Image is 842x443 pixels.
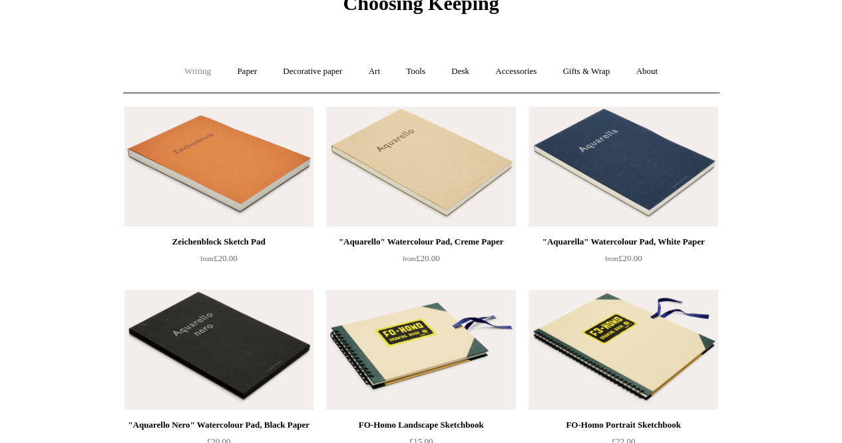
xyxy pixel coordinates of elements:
[200,255,214,262] span: from
[528,290,718,410] img: FO-Homo Portrait Sketchbook
[403,253,440,263] span: £20.00
[326,234,515,288] a: "Aquarello" Watercolour Pad, Creme Paper from£20.00
[326,107,515,226] img: "Aquarello" Watercolour Pad, Creme Paper
[403,255,416,262] span: from
[124,107,314,226] img: Zeichenblock Sketch Pad
[483,54,548,89] a: Accessories
[225,54,269,89] a: Paper
[329,234,512,250] div: "Aquarello" Watercolour Pad, Creme Paper
[528,107,718,226] a: "Aquarella" Watercolour Pad, White Paper "Aquarella" Watercolour Pad, White Paper
[532,234,714,250] div: "Aquarella" Watercolour Pad, White Paper
[528,234,718,288] a: "Aquarella" Watercolour Pad, White Paper from£20.00
[124,107,314,226] a: Zeichenblock Sketch Pad Zeichenblock Sketch Pad
[343,3,499,12] a: Choosing Keeping
[528,107,718,226] img: "Aquarella" Watercolour Pad, White Paper
[200,253,238,263] span: £20.00
[124,290,314,410] img: "Aquarello Nero" Watercolour Pad, Black Paper
[394,54,437,89] a: Tools
[271,54,354,89] a: Decorative paper
[528,290,718,410] a: FO-Homo Portrait Sketchbook FO-Homo Portrait Sketchbook
[605,255,618,262] span: from
[329,417,512,433] div: FO-Homo Landscape Sketchbook
[124,234,314,288] a: Zeichenblock Sketch Pad from£20.00
[357,54,392,89] a: Art
[326,290,515,410] a: FO-Homo Landscape Sketchbook FO-Homo Landscape Sketchbook
[550,54,622,89] a: Gifts & Wrap
[605,253,642,263] span: £20.00
[128,234,310,250] div: Zeichenblock Sketch Pad
[439,54,481,89] a: Desk
[172,54,223,89] a: Writing
[624,54,670,89] a: About
[326,107,515,226] a: "Aquarello" Watercolour Pad, Creme Paper "Aquarello" Watercolour Pad, Creme Paper
[532,417,714,433] div: FO-Homo Portrait Sketchbook
[128,417,310,433] div: "Aquarello Nero" Watercolour Pad, Black Paper
[124,290,314,410] a: "Aquarello Nero" Watercolour Pad, Black Paper "Aquarello Nero" Watercolour Pad, Black Paper
[326,290,515,410] img: FO-Homo Landscape Sketchbook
